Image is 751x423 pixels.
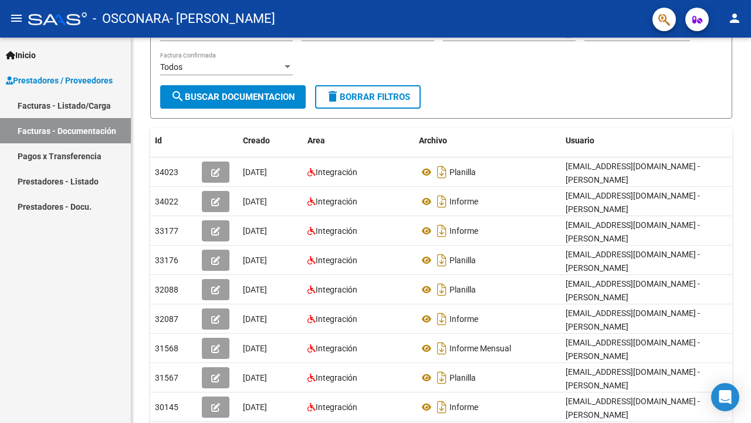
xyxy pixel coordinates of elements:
span: 31568 [155,344,178,353]
span: Buscar Documentacion [171,92,295,102]
span: [EMAIL_ADDRESS][DOMAIN_NAME] - [PERSON_NAME] [566,338,700,361]
mat-icon: menu [9,11,23,25]
span: Inicio [6,49,36,62]
span: Planilla [449,373,476,382]
span: 32087 [155,314,178,324]
i: Descargar documento [434,280,449,299]
mat-icon: delete [326,89,340,103]
span: [EMAIL_ADDRESS][DOMAIN_NAME] - [PERSON_NAME] [566,367,700,390]
i: Descargar documento [434,163,449,182]
span: [EMAIL_ADDRESS][DOMAIN_NAME] - [PERSON_NAME] [566,397,700,419]
i: Descargar documento [434,251,449,270]
span: [EMAIL_ADDRESS][DOMAIN_NAME] - [PERSON_NAME] [566,162,700,184]
span: Borrar Filtros [326,92,410,102]
span: Integración [316,344,357,353]
span: [DATE] [243,256,267,265]
button: Buscar Documentacion [160,85,306,109]
span: [DATE] [243,314,267,324]
span: Integración [316,314,357,324]
span: Todos [160,62,182,72]
button: Open calendar [562,28,574,40]
span: [DATE] [243,402,267,412]
span: [EMAIL_ADDRESS][DOMAIN_NAME] - [PERSON_NAME] [566,220,700,243]
span: [EMAIL_ADDRESS][DOMAIN_NAME] - [PERSON_NAME] [566,308,700,331]
span: 31567 [155,373,178,382]
span: [DATE] [243,197,267,206]
span: Informe [449,402,478,412]
span: Planilla [449,285,476,294]
span: Creado [243,136,270,145]
span: [EMAIL_ADDRESS][DOMAIN_NAME] - [PERSON_NAME] [566,279,700,302]
span: Usuario [566,136,594,145]
span: [EMAIL_ADDRESS][DOMAIN_NAME] - [PERSON_NAME] [566,191,700,214]
span: [EMAIL_ADDRESS][DOMAIN_NAME] - [PERSON_NAME] [566,250,700,273]
i: Descargar documento [434,310,449,328]
span: Id [155,136,162,145]
mat-icon: person [728,11,742,25]
span: Integración [316,402,357,412]
span: [DATE] [243,226,267,236]
span: Planilla [449,256,476,265]
span: [DATE] [243,285,267,294]
button: Borrar Filtros [315,85,421,109]
span: 34022 [155,197,178,206]
datatable-header-cell: Usuario [561,128,737,153]
span: Integración [316,285,357,294]
span: Prestadores / Proveedores [6,74,113,87]
span: 32088 [155,285,178,294]
mat-icon: search [171,89,185,103]
span: Integración [316,226,357,236]
span: [DATE] [243,167,267,177]
span: 33177 [155,226,178,236]
datatable-header-cell: Area [303,128,414,153]
span: Integración [316,256,357,265]
span: - OSCONARA [93,6,170,32]
span: Informe Mensual [449,344,511,353]
span: Integración [316,373,357,382]
span: 34023 [155,167,178,177]
span: Planilla [449,167,476,177]
span: Area [307,136,325,145]
datatable-header-cell: Creado [238,128,303,153]
datatable-header-cell: Archivo [414,128,561,153]
i: Descargar documento [434,339,449,358]
i: Descargar documento [434,192,449,211]
span: Integración [316,167,357,177]
span: Informe [449,226,478,236]
span: 33176 [155,256,178,265]
i: Descargar documento [434,368,449,387]
span: [DATE] [243,373,267,382]
i: Descargar documento [434,221,449,240]
span: Integración [316,197,357,206]
datatable-header-cell: Id [150,128,197,153]
span: Informe [449,197,478,206]
div: Open Intercom Messenger [711,383,739,411]
span: - [PERSON_NAME] [170,6,275,32]
span: Archivo [419,136,447,145]
span: [DATE] [243,344,267,353]
span: Informe [449,314,478,324]
i: Descargar documento [434,398,449,417]
span: 30145 [155,402,178,412]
